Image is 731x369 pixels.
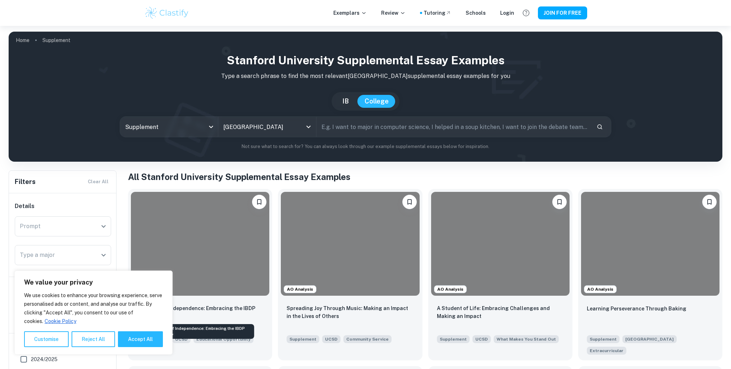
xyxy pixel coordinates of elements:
[15,177,36,187] h6: Filters
[428,189,572,360] a: AO AnalysisPlease log in to bookmark exemplarsA Student of Life: Embracing Challenges and Making ...
[594,121,606,133] button: Search
[128,170,722,183] h1: All Stanford University Supplemental Essay Examples
[287,335,319,343] span: Supplement
[24,331,69,347] button: Customise
[284,286,316,292] span: AO Analysis
[137,304,264,320] p: A Journey of Independence: Embracing the IBDP Opportunity
[472,335,491,343] span: UCSD
[16,35,29,45] a: Home
[590,347,623,354] span: Extracurricular
[381,9,406,17] p: Review
[316,117,591,137] input: E.g. I want to major in computer science, I helped in a soup kitchen, I want to join the debate t...
[144,6,190,20] img: Clastify logo
[335,95,356,108] button: IB
[578,189,722,360] a: AO AnalysisPlease log in to bookmark exemplarsLearning Perseverance Through BakingSupplement[GEOG...
[538,6,587,19] button: JOIN FOR FREE
[120,117,218,137] div: Supplement
[72,331,115,347] button: Reject All
[437,335,470,343] span: Supplement
[622,335,677,343] span: [GEOGRAPHIC_DATA]
[500,9,514,17] a: Login
[587,346,626,355] span: Briefly elaborate on one of your extracurricular activities, a job you hold, or responsibilities ...
[424,9,451,17] a: Tutoring
[44,318,77,324] a: Cookie Policy
[118,331,163,347] button: Accept All
[584,286,616,292] span: AO Analysis
[552,195,567,209] button: Please log in to bookmark exemplars
[702,195,717,209] button: Please log in to bookmark exemplars
[24,278,163,287] p: We value your privacy
[357,95,396,108] button: College
[520,7,532,19] button: Help and Feedback
[99,250,109,260] button: Open
[99,221,109,231] button: Open
[252,195,266,209] button: Please log in to bookmark exemplars
[587,305,686,313] p: Learning Perseverance Through Baking
[346,336,389,342] span: Community Service
[322,335,341,343] span: UCSD
[497,336,556,342] span: What Makes You Stand Out
[9,32,722,162] img: profile cover
[494,335,559,343] span: Beyond what has already been shared in your application, what do you believe makes you a strong c...
[128,189,272,360] a: AO AnalysisPlease log in to bookmark exemplarsA Journey of Independence: Embracing the IBDP Oppor...
[287,304,414,320] p: Spreading Joy Through Music: Making an Impact in the Lives of Others
[437,304,564,320] p: A Student of Life: Embracing Challenges and Making an Impact
[31,355,58,363] span: 2024/2025
[42,36,70,44] p: Supplement
[146,324,254,339] div: A Journey of Independence: Embracing the IBDP Opportunity
[24,291,163,326] p: We use cookies to enhance your browsing experience, serve personalised ads or content, and analys...
[402,195,417,209] button: Please log in to bookmark exemplars
[587,335,620,343] span: Supplement
[15,202,111,211] h6: Details
[278,189,422,360] a: AO AnalysisPlease log in to bookmark exemplarsSpreading Joy Through Music: Making an Impact in th...
[14,143,717,150] p: Not sure what to search for? You can always look through our example supplemental essays below fo...
[343,335,392,343] span: What have you done to make your school or your community a better place?
[466,9,486,17] a: Schools
[303,122,314,132] button: Open
[14,72,717,80] p: Type a search phrase to find the most relevant [GEOGRAPHIC_DATA] supplemental essay examples for you
[434,286,466,292] span: AO Analysis
[333,9,367,17] p: Exemplars
[14,271,173,355] div: We value your privacy
[14,52,717,69] h1: Stanford University Supplemental Essay Examples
